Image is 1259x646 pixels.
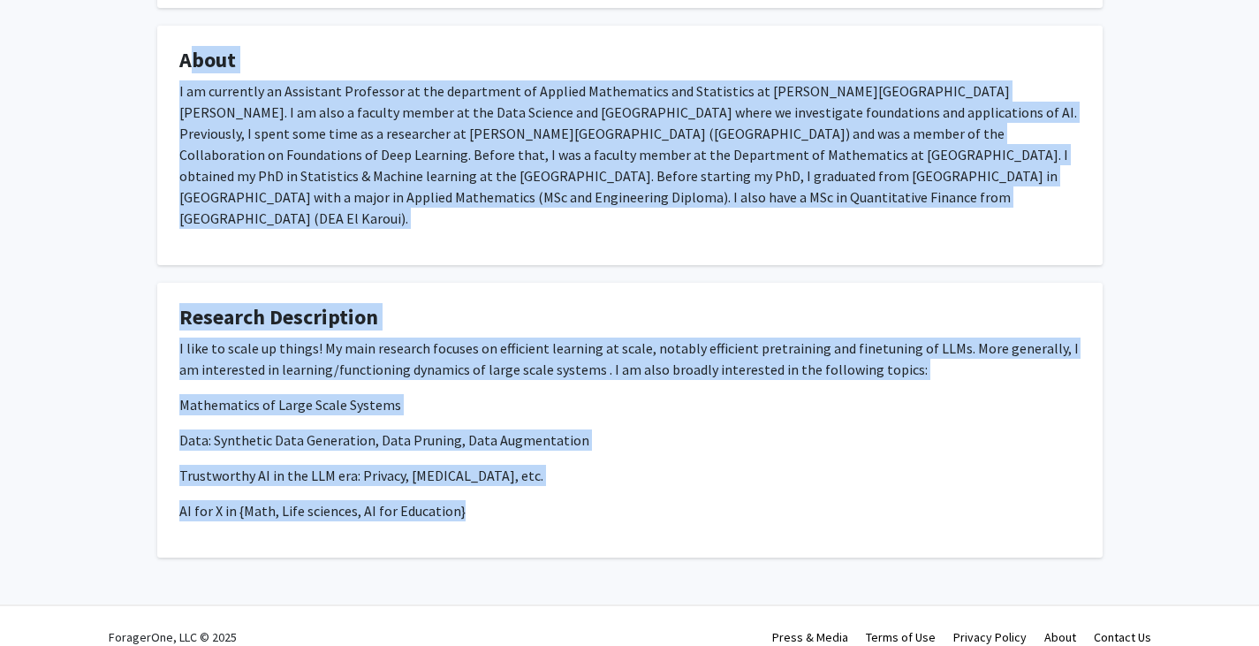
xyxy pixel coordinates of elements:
[772,629,848,645] a: Press & Media
[179,429,1081,451] p: Data: Synthetic Data Generation, Data Pruning, Data Augmentation
[179,305,1081,331] h4: Research Description
[179,465,1081,486] p: Trustworthy AI in the LLM era: Privacy, [MEDICAL_DATA], etc.
[953,629,1027,645] a: Privacy Policy
[866,629,936,645] a: Terms of Use
[179,48,1081,73] h4: About
[179,80,1081,229] p: I am currently an Assistant Professor at the department of Applied Mathematics and Statistics at ...
[179,394,1081,415] p: Mathematics of Large Scale Systems
[179,338,1081,380] p: I like to scale up things! My main research focuses on efficient learning at scale, notably effic...
[179,500,1081,521] p: AI for X in {Math, Life sciences, AI for Education}
[1044,629,1076,645] a: About
[1094,629,1151,645] a: Contact Us
[13,566,75,633] iframe: Chat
